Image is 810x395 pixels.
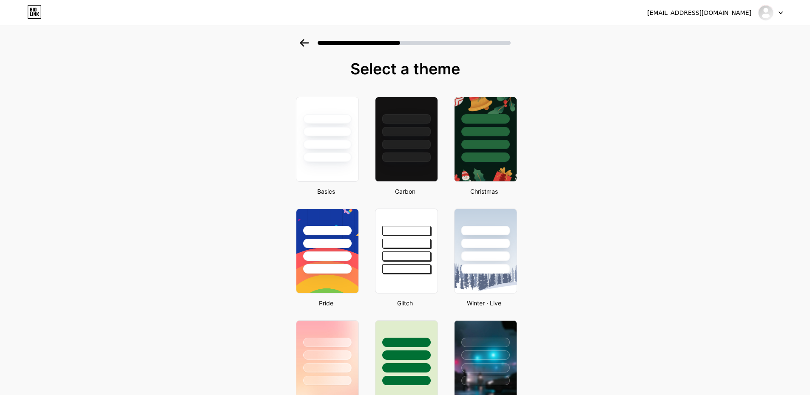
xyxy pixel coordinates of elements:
div: Basics [293,187,359,196]
img: Henk Monrooij [758,5,774,21]
div: Carbon [372,187,438,196]
div: Winter · Live [452,299,517,308]
div: Pride [293,299,359,308]
div: Christmas [452,187,517,196]
div: [EMAIL_ADDRESS][DOMAIN_NAME] [647,8,751,17]
div: Glitch [372,299,438,308]
div: Select a theme [293,60,518,77]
